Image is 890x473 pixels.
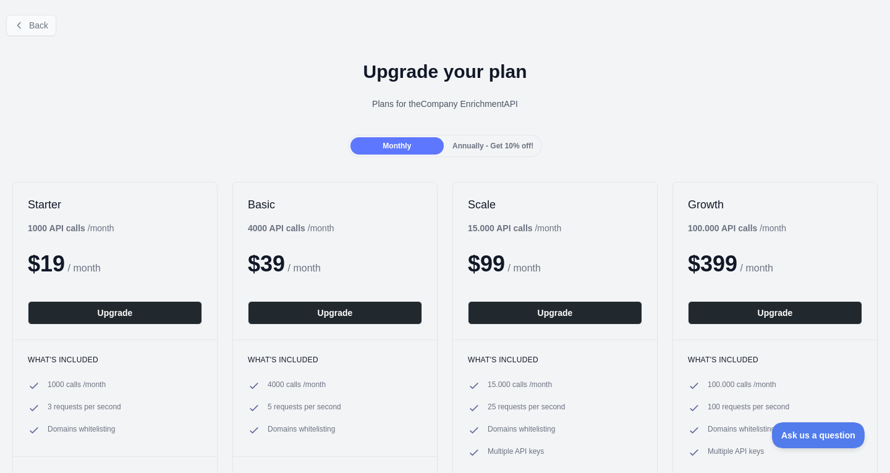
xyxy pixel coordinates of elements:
[468,197,642,212] h2: Scale
[468,222,561,234] div: / month
[468,223,533,233] b: 15.000 API calls
[248,197,422,212] h2: Basic
[688,223,757,233] b: 100.000 API calls
[468,251,505,276] span: $ 99
[688,197,862,212] h2: Growth
[688,222,786,234] div: / month
[688,251,737,276] span: $ 399
[772,422,865,448] iframe: Toggle Customer Support
[248,222,334,234] div: / month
